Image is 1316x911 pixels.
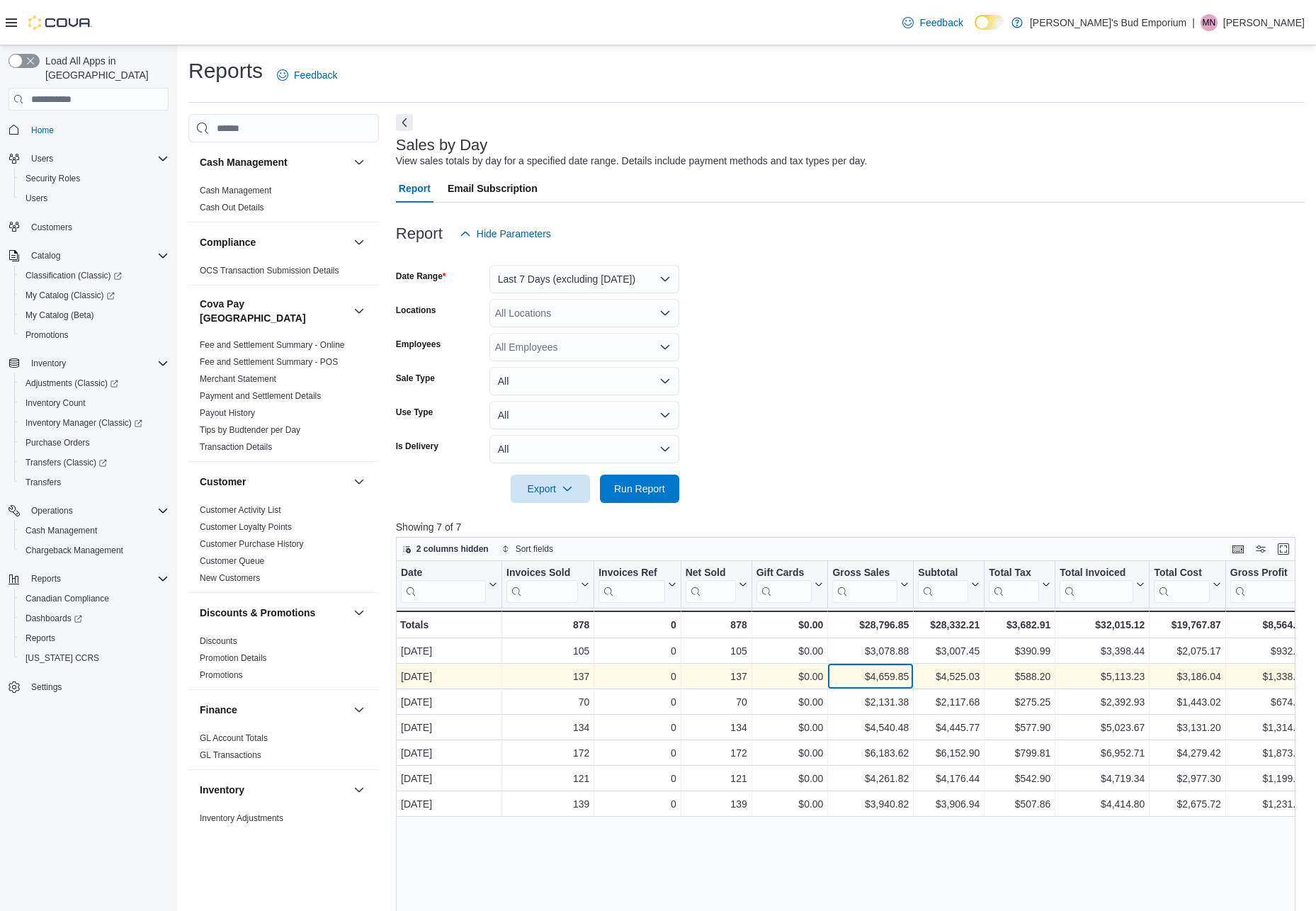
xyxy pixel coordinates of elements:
button: Total Cost [1154,567,1220,603]
button: Cova Pay [GEOGRAPHIC_DATA] [200,297,348,325]
h3: Compliance [200,235,256,249]
button: All [489,367,679,395]
a: Purchase Orders [20,434,96,451]
a: Settings [25,679,67,696]
span: Canadian Compliance [25,593,109,604]
span: Cash Management [20,522,169,539]
span: My Catalog (Beta) [20,307,169,324]
span: Settings [25,678,169,696]
button: Net Sold [685,567,747,603]
div: $674.66 [1230,694,1307,711]
button: Cova Pay [GEOGRAPHIC_DATA] [351,302,368,319]
button: Run Report [600,475,679,503]
h3: Customer [200,475,246,489]
div: 121 [506,770,589,787]
button: Users [25,150,59,167]
div: 0 [599,745,676,762]
a: Cash Management [20,522,103,539]
span: [US_STATE] CCRS [25,652,99,664]
button: Enter fullscreen [1275,541,1292,558]
a: Reports [20,630,61,647]
h3: Sales by Day [396,137,488,154]
div: $3,007.45 [918,643,980,660]
button: Reports [25,570,67,587]
span: Transfers (Classic) [20,454,169,471]
span: 2 columns hidden [416,543,489,555]
div: $6,952.71 [1060,745,1145,762]
div: $390.99 [989,643,1050,660]
a: Security Roles [20,170,86,187]
a: Cash Out Details [200,203,264,213]
button: Reports [14,628,174,648]
p: Showing 7 of 7 [396,520,1305,534]
p: | [1192,14,1195,31]
span: Inventory Count [20,395,169,412]
div: 172 [686,745,747,762]
div: $577.90 [989,719,1050,736]
div: Finance [188,730,379,769]
button: Total Invoiced [1060,567,1145,603]
div: $3,131.20 [1154,719,1220,736]
button: Total Tax [989,567,1050,603]
p: [PERSON_NAME] [1223,14,1305,31]
a: Canadian Compliance [20,590,115,607]
div: 105 [686,643,747,660]
button: Open list of options [659,341,671,353]
button: Operations [25,502,79,519]
button: Operations [3,501,174,521]
div: Gross Sales [832,567,897,580]
div: $28,796.85 [832,616,909,633]
span: Adjustments (Classic) [20,375,169,392]
p: [PERSON_NAME]'s Bud Emporium [1030,14,1186,31]
button: My Catalog (Beta) [14,305,174,325]
span: Classification (Classic) [20,267,169,284]
label: Locations [396,305,436,316]
span: Chargeback Management [20,542,169,559]
a: Chargeback Management [20,542,129,559]
div: 172 [506,745,589,762]
button: Users [3,149,174,169]
button: Inventory Count [14,393,174,413]
button: [US_STATE] CCRS [14,648,174,668]
div: $0.00 [756,643,824,660]
a: Promotion Details [200,653,267,663]
div: Subtotal [918,567,968,580]
span: Reports [25,570,169,587]
button: Catalog [3,246,174,266]
span: Reports [25,633,55,644]
div: 70 [686,694,747,711]
div: [DATE] [401,770,497,787]
a: Customer Purchase History [200,539,304,549]
div: $1,338.99 [1230,668,1307,685]
button: Subtotal [918,567,980,603]
div: [DATE] [401,719,497,736]
button: Display options [1252,541,1269,558]
span: Inventory [31,358,66,369]
a: Payout History [200,408,255,418]
a: GL Transactions [200,750,261,760]
a: Discounts [200,636,237,646]
div: $32,015.12 [1060,616,1145,633]
div: Total Tax [989,567,1039,580]
div: 878 [506,616,589,633]
a: Inventory Manager (Classic) [20,414,148,431]
a: Home [25,122,59,139]
a: Inventory Count [20,395,91,412]
button: Cash Management [14,521,174,541]
div: Gross Profit [1230,567,1295,580]
a: Classification (Classic) [14,266,174,285]
button: Gross Sales [832,567,909,603]
button: Open list of options [659,307,671,319]
div: $275.25 [989,694,1050,711]
div: Net Sold [685,567,735,580]
span: Chargeback Management [25,545,123,556]
h3: Discounts & Promotions [200,606,315,620]
a: Customer Queue [200,556,264,566]
div: $6,183.62 [832,745,909,762]
span: Home [31,125,54,136]
a: Users [20,190,53,207]
div: $0.00 [756,719,824,736]
button: Promotions [14,325,174,345]
button: Customer [351,473,368,490]
div: $3,398.44 [1060,643,1145,660]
